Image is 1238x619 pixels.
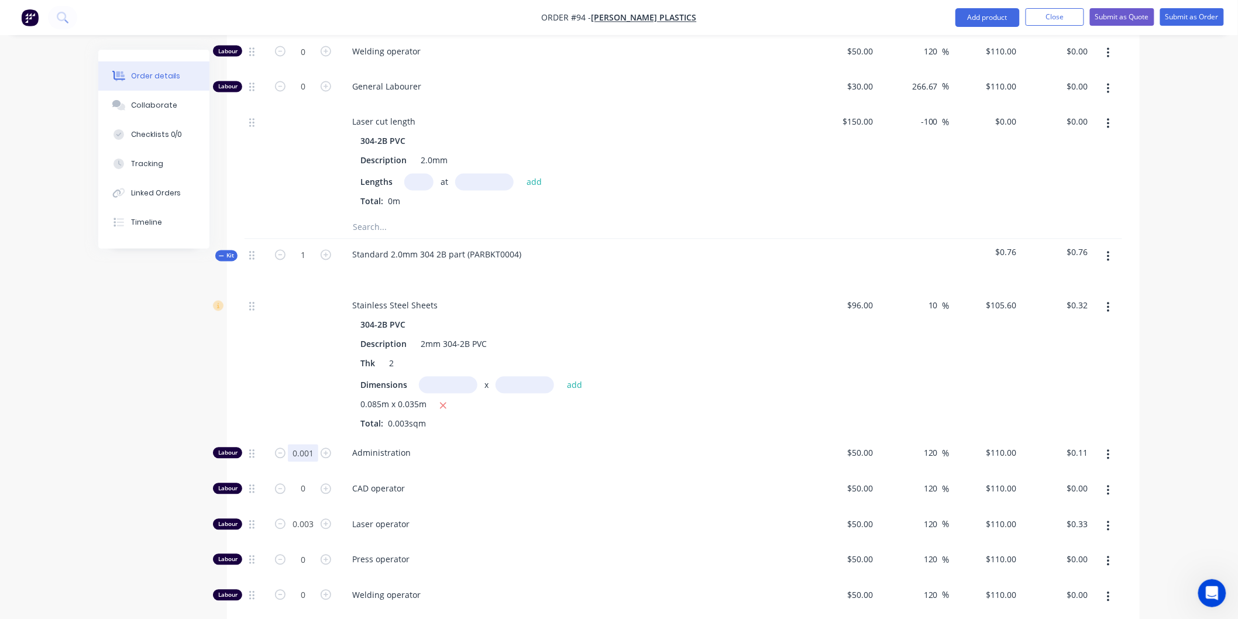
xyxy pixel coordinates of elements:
[352,447,802,459] span: Administration
[356,336,411,353] div: Description
[943,45,950,59] span: %
[98,178,209,208] button: Linked Orders
[343,114,425,130] div: Laser cut length
[360,317,410,333] div: 304-2B PVC
[943,518,950,531] span: %
[215,250,238,262] div: Kit
[98,91,209,120] button: Collaborate
[98,120,209,149] button: Checklists 0/0
[1090,8,1154,26] button: Submit as Quote
[213,81,242,92] div: Labour
[384,355,402,372] div: 2
[542,12,592,23] span: Order #94 -
[1160,8,1224,26] button: Submit as Order
[213,448,242,459] div: Labour
[352,518,802,531] span: Laser operator
[592,12,697,23] a: [PERSON_NAME] plastics
[360,379,407,391] span: Dimensions
[484,379,489,391] span: x
[98,149,209,178] button: Tracking
[131,159,163,169] div: Tracking
[943,553,950,567] span: %
[954,246,1017,259] span: $0.76
[352,553,802,566] span: Press operator
[98,208,209,237] button: Timeline
[131,188,181,198] div: Linked Orders
[561,377,589,393] button: add
[131,129,183,140] div: Checklists 0/0
[416,336,491,353] div: 2mm 304-2B PVC
[1198,579,1226,607] iframe: Intercom live chat
[955,8,1020,27] button: Add product
[131,71,181,81] div: Order details
[1026,246,1089,259] span: $0.76
[352,483,802,495] span: CAD operator
[943,447,950,460] span: %
[360,133,410,150] div: 304-2B PVC
[131,100,177,111] div: Collaborate
[943,300,950,313] span: %
[360,196,383,207] span: Total:
[213,590,242,601] div: Labour
[213,519,242,530] div: Labour
[943,483,950,496] span: %
[343,297,447,314] div: Stainless Steel Sheets
[352,215,586,239] input: Search...
[356,355,380,372] div: Thk
[360,418,383,429] span: Total:
[213,554,242,565] div: Labour
[98,61,209,91] button: Order details
[352,589,802,601] span: Welding operator
[213,46,242,57] div: Labour
[360,398,427,413] span: 0.085m x 0.035m
[219,252,234,260] span: Kit
[943,116,950,129] span: %
[383,196,405,207] span: 0m
[416,152,452,169] div: 2.0mm
[213,483,242,494] div: Labour
[1026,8,1084,26] button: Close
[356,152,411,169] div: Description
[441,176,448,188] span: at
[131,217,162,228] div: Timeline
[352,45,802,57] span: Welding operator
[521,174,548,190] button: add
[943,80,950,94] span: %
[943,589,950,602] span: %
[352,81,802,93] span: General Labourer
[21,9,39,26] img: Factory
[383,418,431,429] span: 0.003sqm
[360,176,393,188] span: Lengths
[343,246,531,263] div: Standard 2.0mm 304 2B part (PARBKT0004)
